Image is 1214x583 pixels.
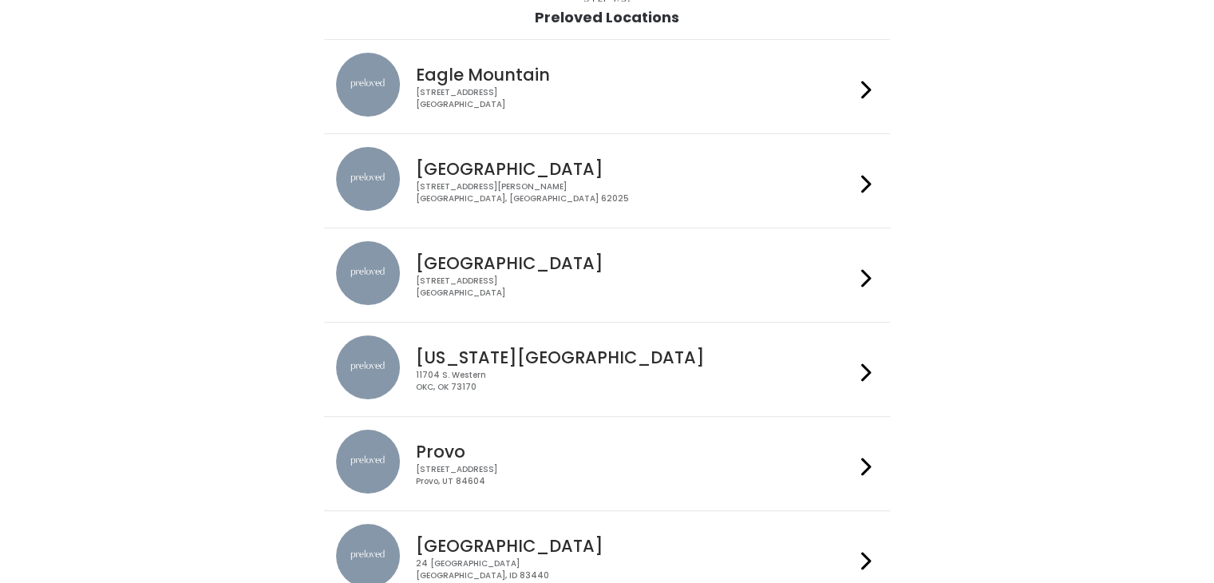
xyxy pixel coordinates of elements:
[336,430,400,494] img: preloved location
[416,558,855,581] div: 24 [GEOGRAPHIC_DATA] [GEOGRAPHIC_DATA], ID 83440
[336,147,878,215] a: preloved location [GEOGRAPHIC_DATA] [STREET_ADDRESS][PERSON_NAME][GEOGRAPHIC_DATA], [GEOGRAPHIC_D...
[336,241,400,305] img: preloved location
[336,241,878,309] a: preloved location [GEOGRAPHIC_DATA] [STREET_ADDRESS][GEOGRAPHIC_DATA]
[416,370,855,393] div: 11704 S. Western OKC, OK 73170
[416,87,855,110] div: [STREET_ADDRESS] [GEOGRAPHIC_DATA]
[416,181,855,204] div: [STREET_ADDRESS][PERSON_NAME] [GEOGRAPHIC_DATA], [GEOGRAPHIC_DATA] 62025
[416,160,855,178] h4: [GEOGRAPHIC_DATA]
[416,537,855,555] h4: [GEOGRAPHIC_DATA]
[416,65,855,84] h4: Eagle Mountain
[535,10,679,26] h1: Preloved Locations
[416,254,855,272] h4: [GEOGRAPHIC_DATA]
[336,335,400,399] img: preloved location
[336,53,878,121] a: preloved location Eagle Mountain [STREET_ADDRESS][GEOGRAPHIC_DATA]
[416,276,855,299] div: [STREET_ADDRESS] [GEOGRAPHIC_DATA]
[336,53,400,117] img: preloved location
[336,335,878,403] a: preloved location [US_STATE][GEOGRAPHIC_DATA] 11704 S. WesternOKC, OK 73170
[336,147,400,211] img: preloved location
[416,464,855,487] div: [STREET_ADDRESS] Provo, UT 84604
[336,430,878,498] a: preloved location Provo [STREET_ADDRESS]Provo, UT 84604
[416,442,855,461] h4: Provo
[416,348,855,367] h4: [US_STATE][GEOGRAPHIC_DATA]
